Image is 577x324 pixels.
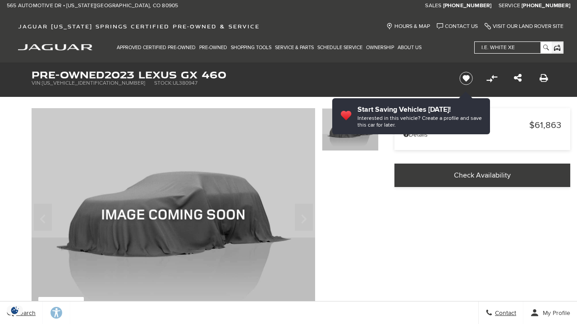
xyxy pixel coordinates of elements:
[42,80,145,87] span: [US_VEHICLE_IDENTIFICATION_NUMBER]
[403,131,561,138] a: Details
[386,23,430,30] a: Hours & Map
[32,80,42,87] span: VIN:
[396,40,423,55] a: About Us
[5,306,25,315] section: Click to Open Cookie Consent Modal
[14,23,264,30] a: Jaguar [US_STATE] Springs Certified Pre-Owned & Service
[475,42,551,53] input: i.e. White XE
[18,23,260,30] span: Jaguar [US_STATE] Springs Certified Pre-Owned & Service
[18,44,92,50] img: Jaguar
[322,108,379,151] img: Used 2023 Lexus 460 image 1
[403,121,529,130] span: Market Price
[493,309,516,317] span: Contact
[539,309,570,317] span: My Profile
[437,23,478,30] a: Contact Us
[529,120,561,131] span: $61,863
[485,72,499,85] button: Compare vehicle
[229,40,273,55] a: Shopping Tools
[32,108,315,321] img: Used 2023 Lexus 460 image 1
[154,80,173,87] span: Stock:
[456,71,476,86] button: Save vehicle
[485,23,563,30] a: Visit Our Land Rover Site
[364,40,396,55] a: Ownership
[454,171,511,180] span: Check Availability
[443,2,492,9] a: [PHONE_NUMBER]
[32,68,105,82] strong: Pre-Owned
[173,80,197,87] span: UL380947
[273,40,316,55] a: Service & Parts
[425,2,441,9] span: Sales
[38,297,84,314] div: (1) Photos
[115,40,197,55] a: Approved Certified Pre-Owned
[403,120,561,131] a: Market Price $61,863
[316,40,364,55] a: Schedule Service
[394,164,570,187] a: Check Availability
[540,73,548,84] a: Print this Pre-Owned 2023 Lexus GX 460
[5,306,25,315] img: Opt-Out Icon
[32,70,444,80] h1: 2023 Lexus GX 460
[522,2,570,9] a: [PHONE_NUMBER]
[197,40,229,55] a: Pre-Owned
[115,40,423,55] nav: Main Navigation
[514,73,522,84] a: Share this Pre-Owned 2023 Lexus GX 460
[7,2,178,9] a: 565 Automotive Dr • [US_STATE][GEOGRAPHIC_DATA], CO 80905
[18,43,92,50] a: jaguar
[523,301,577,324] button: Open user profile menu
[499,2,520,9] span: Service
